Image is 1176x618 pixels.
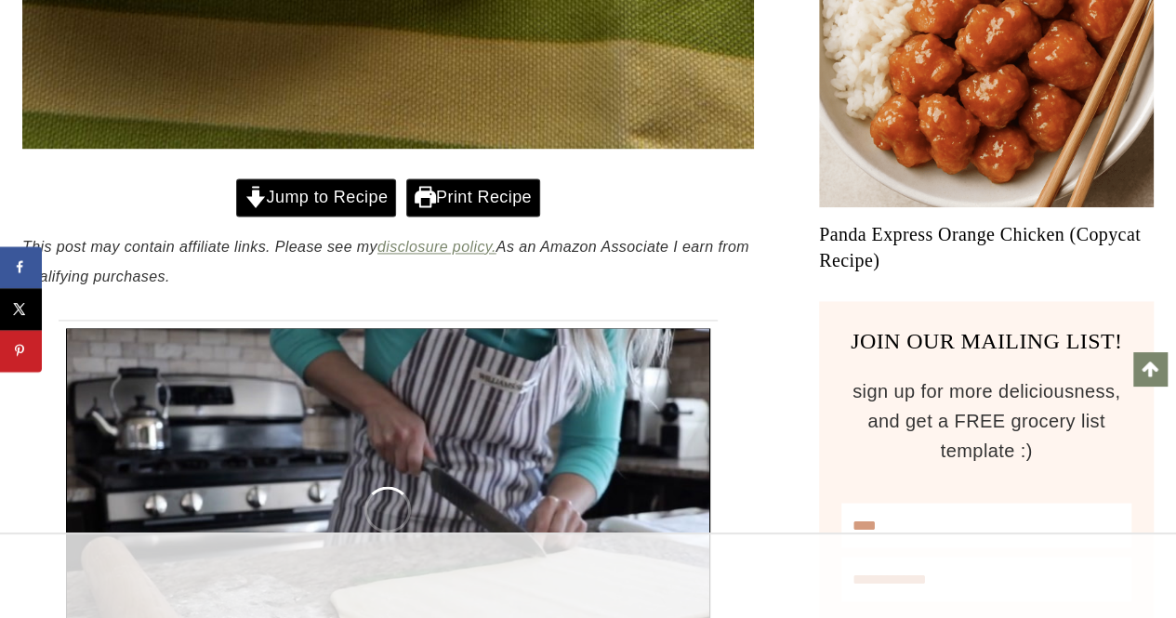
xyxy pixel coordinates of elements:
[841,324,1131,358] h3: JOIN OUR MAILING LIST!
[406,178,540,217] a: Print Recipe
[841,376,1131,466] p: sign up for more deliciousness, and get a FREE grocery list template :)
[1133,352,1167,386] a: Scroll to top
[377,239,496,255] a: disclosure policy.
[236,178,396,217] a: Jump to Recipe
[22,239,749,284] em: This post may contain affiliate links. Please see my As an Amazon Associate I earn from qualifyin...
[819,221,1154,273] a: Panda Express Orange Chicken (Copycat Recipe)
